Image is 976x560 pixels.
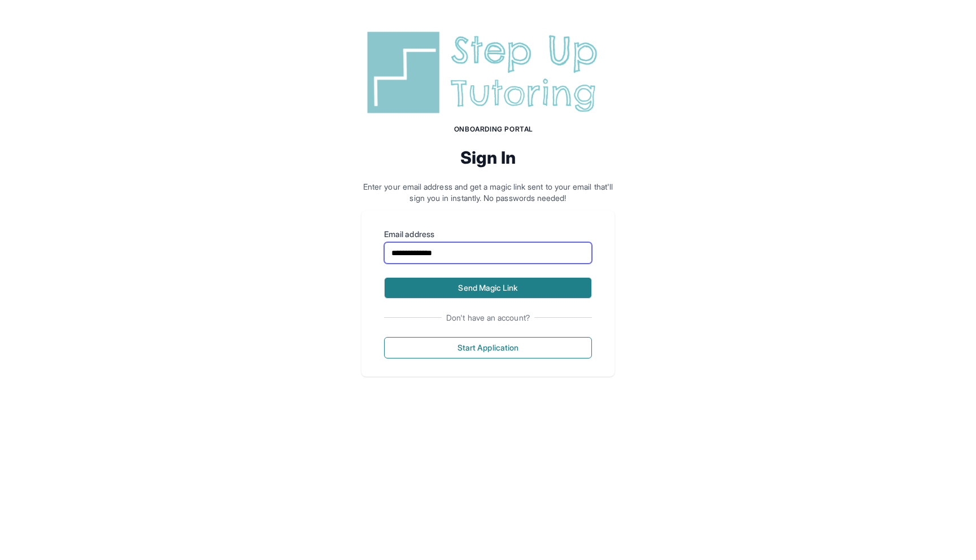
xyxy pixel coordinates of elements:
label: Email address [384,229,592,240]
h2: Sign In [361,147,615,168]
h1: Onboarding Portal [373,125,615,134]
button: Start Application [384,337,592,358]
p: Enter your email address and get a magic link sent to your email that'll sign you in instantly. N... [361,181,615,204]
button: Send Magic Link [384,277,592,299]
span: Don't have an account? [442,312,534,323]
img: Step Up Tutoring horizontal logo [361,27,615,118]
